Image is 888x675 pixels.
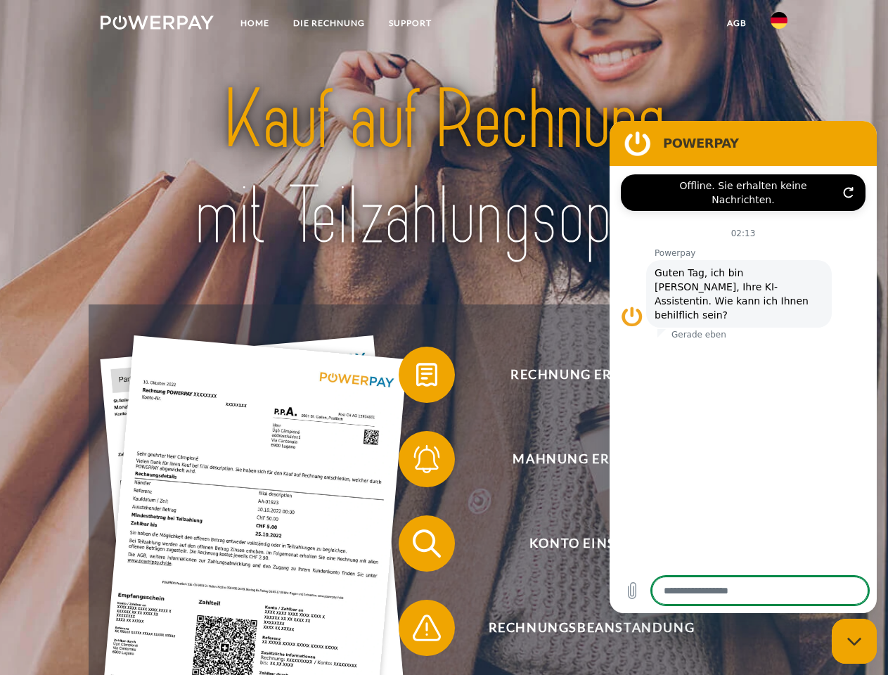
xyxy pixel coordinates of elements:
[832,619,877,664] iframe: Schaltfläche zum Öffnen des Messaging-Fensters; Konversation läuft
[399,347,764,403] button: Rechnung erhalten?
[409,442,444,477] img: qb_bell.svg
[409,357,444,392] img: qb_bill.svg
[419,431,764,487] span: Mahnung erhalten?
[409,610,444,645] img: qb_warning.svg
[419,515,764,572] span: Konto einsehen
[399,515,764,572] button: Konto einsehen
[377,11,444,36] a: SUPPORT
[281,11,377,36] a: DIE RECHNUNG
[419,347,764,403] span: Rechnung erhalten?
[419,600,764,656] span: Rechnungsbeanstandung
[409,526,444,561] img: qb_search.svg
[399,600,764,656] button: Rechnungsbeanstandung
[134,67,754,269] img: title-powerpay_de.svg
[399,431,764,487] button: Mahnung erhalten?
[101,15,214,30] img: logo-powerpay-white.svg
[771,12,787,29] img: de
[715,11,759,36] a: agb
[229,11,281,36] a: Home
[610,121,877,613] iframe: Messaging-Fenster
